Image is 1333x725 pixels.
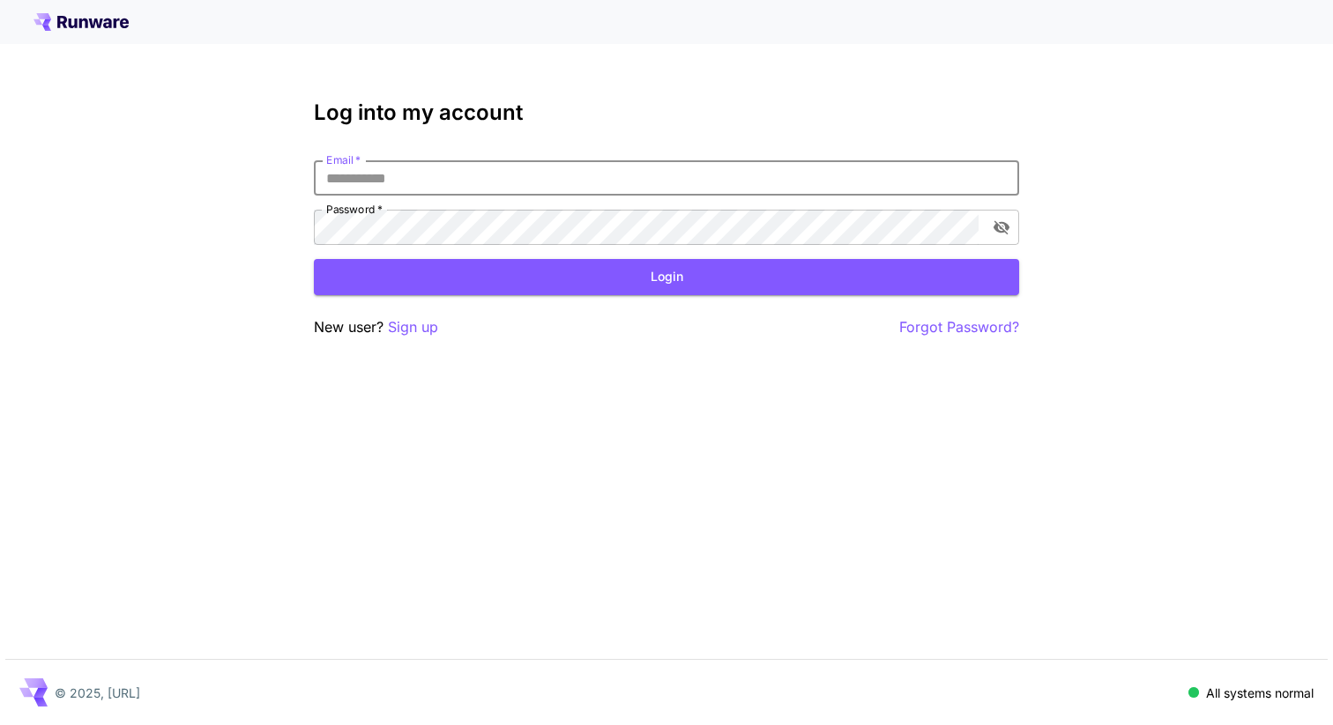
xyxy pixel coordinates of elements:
button: Sign up [388,316,438,338]
h3: Log into my account [314,100,1019,125]
label: Email [326,152,361,167]
p: New user? [314,316,438,338]
button: Login [314,259,1019,295]
p: © 2025, [URL] [55,684,140,702]
button: toggle password visibility [986,211,1017,243]
p: All systems normal [1206,684,1314,702]
label: Password [326,202,383,217]
button: Forgot Password? [899,316,1019,338]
